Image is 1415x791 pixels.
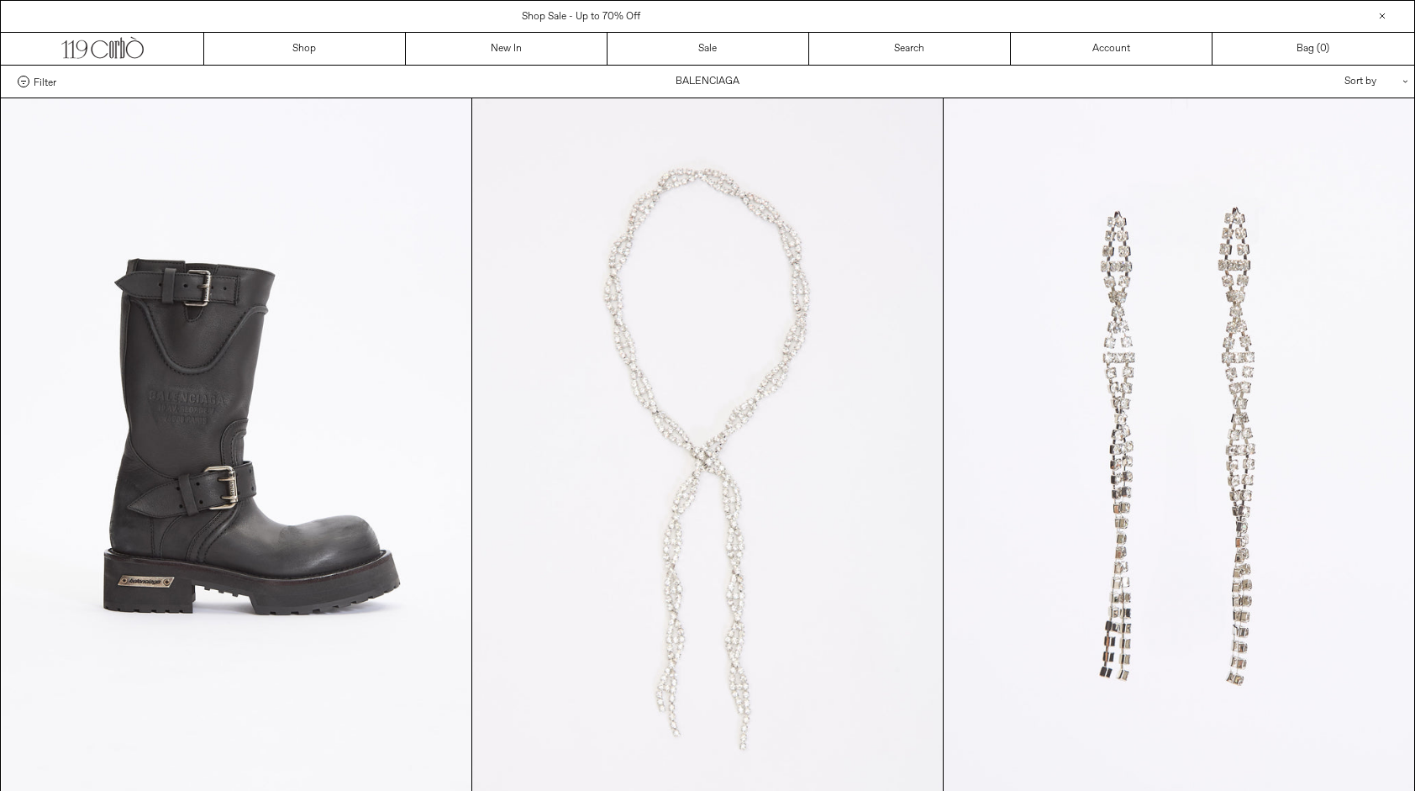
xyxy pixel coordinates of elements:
a: Bag () [1212,33,1414,65]
span: ) [1320,41,1329,56]
span: Filter [34,76,56,87]
a: Shop [204,33,406,65]
a: Sale [608,33,809,65]
span: 0 [1320,42,1326,55]
a: New In [406,33,608,65]
a: Shop Sale - Up to 70% Off [522,10,640,24]
a: Search [809,33,1011,65]
a: Account [1011,33,1212,65]
div: Sort by [1246,66,1397,98]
